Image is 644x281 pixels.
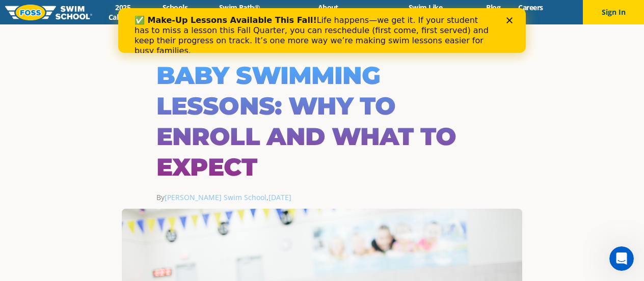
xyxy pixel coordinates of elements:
b: ✅ Make-Up Lessons Available This Fall! [16,7,199,17]
a: Careers [509,3,552,12]
span: By [156,192,266,202]
a: About [PERSON_NAME] [282,3,373,22]
iframe: Intercom live chat banner [118,8,526,53]
div: Close [388,9,398,15]
span: , [266,192,291,202]
a: Schools [153,3,196,12]
img: FOSS Swim School Logo [5,5,92,20]
a: Blog [477,3,509,12]
a: Swim Path® Program [197,3,283,22]
div: Life happens—we get it. If your student has to miss a lesson this Fall Quarter, you can reschedul... [16,7,375,48]
iframe: Intercom live chat [609,246,634,271]
a: [DATE] [269,192,291,202]
a: Swim Like [PERSON_NAME] [373,3,477,22]
a: [PERSON_NAME] Swim School [165,192,266,202]
h1: Baby swimming lessons: Why to enroll and what to expect [156,60,488,182]
a: 2025 Calendar [92,3,153,22]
